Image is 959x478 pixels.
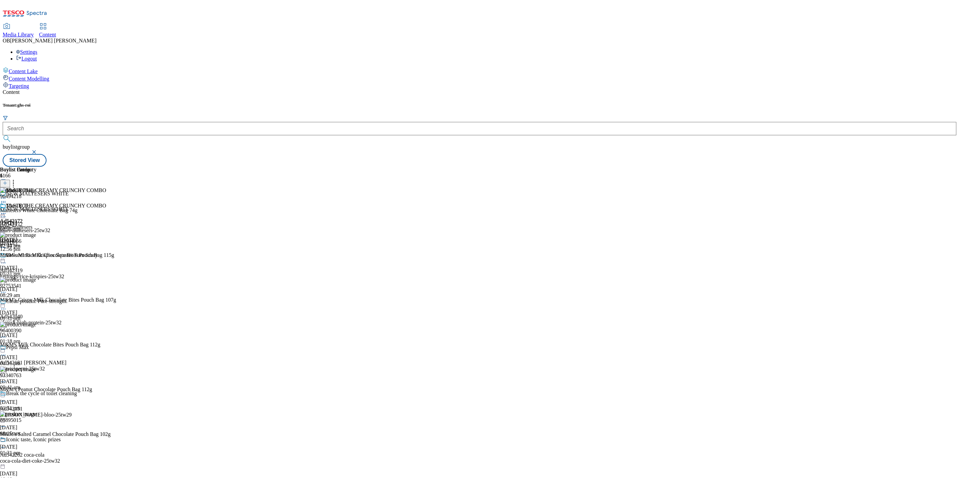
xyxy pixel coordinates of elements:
[3,32,34,37] span: Media Library
[39,24,56,38] a: Content
[3,74,956,82] a: Content Modelling
[10,38,96,43] span: [PERSON_NAME] [PERSON_NAME]
[3,38,10,43] span: OB
[39,32,56,37] span: Content
[3,144,30,150] span: buylistgroup
[3,24,34,38] a: Media Library
[3,154,46,167] button: Stored View
[3,103,956,108] h5: Tenant:
[9,76,49,82] span: Content Modelling
[17,103,31,108] span: ghs-roi
[3,67,956,74] a: Content Lake
[16,56,37,61] a: Logout
[16,49,37,55] a: Settings
[3,115,8,121] svg: Search Filters
[3,82,956,89] a: Targeting
[3,89,956,95] div: Content
[9,83,29,89] span: Targeting
[3,122,956,135] input: Search
[9,68,38,74] span: Content Lake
